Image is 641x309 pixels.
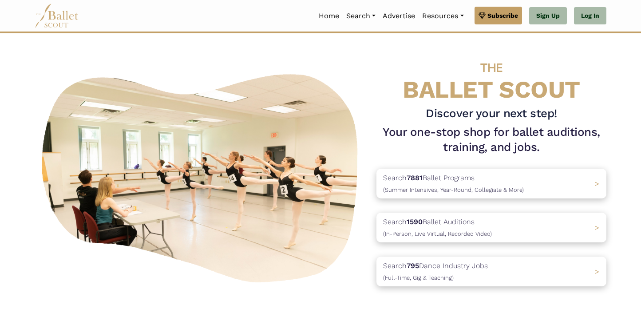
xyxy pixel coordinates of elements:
[480,60,503,75] span: THE
[407,261,419,270] b: 795
[383,274,454,281] span: (Full-Time, Gig & Teaching)
[379,7,419,25] a: Advertise
[595,223,599,232] span: >
[419,7,467,25] a: Resources
[595,179,599,188] span: >
[407,218,423,226] b: 1590
[376,169,606,198] a: Search7881Ballet Programs(Summer Intensives, Year-Round, Collegiate & More)>
[407,174,423,182] b: 7881
[383,230,492,237] span: (In-Person, Live Virtual, Recorded Video)
[595,267,599,276] span: >
[574,7,606,25] a: Log In
[487,11,518,20] span: Subscribe
[35,64,369,288] img: A group of ballerinas talking to each other in a ballet studio
[376,125,606,155] h1: Your one-stop shop for ballet auditions, training, and jobs.
[383,260,488,283] p: Search Dance Industry Jobs
[315,7,343,25] a: Home
[376,106,606,121] h3: Discover your next step!
[376,213,606,242] a: Search1590Ballet Auditions(In-Person, Live Virtual, Recorded Video) >
[529,7,567,25] a: Sign Up
[479,11,486,20] img: gem.svg
[383,216,492,239] p: Search Ballet Auditions
[376,51,606,103] h4: BALLET SCOUT
[383,172,524,195] p: Search Ballet Programs
[343,7,379,25] a: Search
[383,186,524,193] span: (Summer Intensives, Year-Round, Collegiate & More)
[475,7,522,24] a: Subscribe
[376,257,606,286] a: Search795Dance Industry Jobs(Full-Time, Gig & Teaching) >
